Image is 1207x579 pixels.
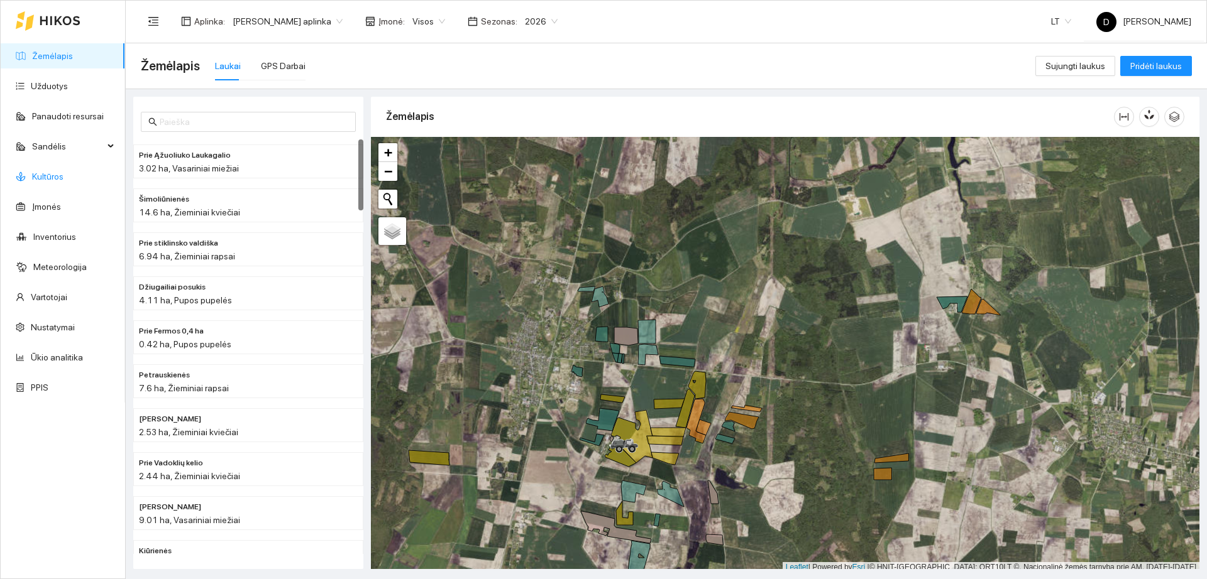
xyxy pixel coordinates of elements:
[783,562,1199,573] div: | Powered by © HNIT-[GEOGRAPHIC_DATA]; ORT10LT ©, Nacionalinė žemės tarnyba prie AM, [DATE]-[DATE]
[33,262,87,272] a: Meteorologija
[1114,107,1134,127] button: column-width
[386,99,1114,134] div: Žemėlapis
[139,149,231,161] span: Prie Ąžuoliuko Laukagalio
[141,9,166,34] button: menu-fold
[215,59,241,73] div: Laukai
[1096,16,1191,26] span: [PERSON_NAME]
[1051,12,1071,31] span: LT
[160,115,348,129] input: Paieška
[139,325,204,337] span: Prie Fermos 0,4 ha
[139,383,229,393] span: 7.6 ha, Žieminiai rapsai
[139,515,240,525] span: 9.01 ha, Vasariniai miežiai
[1130,59,1182,73] span: Pridėti laukus
[194,14,225,28] span: Aplinka :
[261,59,306,73] div: GPS Darbai
[139,369,190,381] span: Petrauskienės
[1035,56,1115,76] button: Sujungti laukus
[139,545,172,557] span: Kiūrienės
[378,217,406,245] a: Layers
[31,352,83,362] a: Ūkio analitika
[31,81,68,91] a: Užduotys
[365,16,375,26] span: shop
[1115,112,1133,122] span: column-width
[32,171,63,181] a: Kultūros
[1120,56,1192,76] button: Pridėti laukus
[141,56,200,76] span: Žemėlapis
[233,12,343,31] span: Donato Grakausko aplinka
[32,111,104,121] a: Panaudoti resursai
[33,232,76,242] a: Inventorius
[139,339,231,349] span: 0.42 ha, Pupos pupelės
[139,251,235,261] span: 6.94 ha, Žieminiai rapsai
[31,292,67,302] a: Vartotojai
[139,281,206,293] span: Džiugailiai posukis
[31,322,75,332] a: Nustatymai
[139,163,239,173] span: 3.02 ha, Vasariniai miežiai
[412,12,445,31] span: Visos
[139,237,218,249] span: Prie stiklinsko valdiška
[1103,12,1110,32] span: D
[525,12,558,31] span: 2026
[148,117,157,126] span: search
[378,190,397,208] button: Initiate a new search
[181,16,191,26] span: layout
[139,193,189,205] span: Šimoliūnienės
[32,134,104,159] span: Sandėlis
[868,563,869,571] span: |
[139,295,232,305] span: 4.11 ha, Pupos pupelės
[786,563,808,571] a: Leaflet
[384,163,392,179] span: −
[148,16,159,27] span: menu-fold
[32,51,73,61] a: Žemėlapis
[31,382,48,392] a: PPIS
[1045,59,1105,73] span: Sujungti laukus
[139,501,201,513] span: Prie Ažuoliuko
[1035,61,1115,71] a: Sujungti laukus
[139,471,240,481] span: 2.44 ha, Žieminiai kviečiai
[139,413,201,425] span: Prie Svajūno
[378,162,397,181] a: Zoom out
[378,143,397,162] a: Zoom in
[139,207,240,217] span: 14.6 ha, Žieminiai kviečiai
[384,144,392,160] span: +
[852,563,866,571] a: Esri
[32,202,61,212] a: Įmonės
[1120,61,1192,71] a: Pridėti laukus
[139,457,203,469] span: Prie Vadoklių kelio
[481,14,517,28] span: Sezonas :
[468,16,478,26] span: calendar
[378,14,405,28] span: Įmonė :
[139,427,238,437] span: 2.53 ha, Žieminiai kviečiai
